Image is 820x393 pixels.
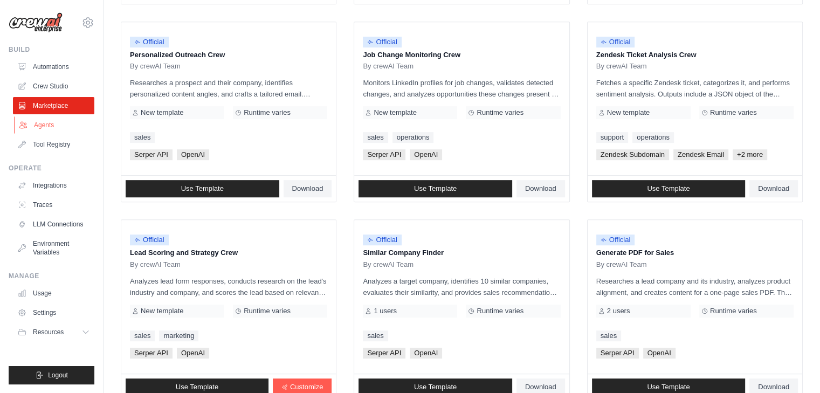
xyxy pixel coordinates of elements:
[643,348,676,358] span: OpenAI
[9,12,63,33] img: Logo
[13,323,94,341] button: Resources
[130,77,327,100] p: Researches a prospect and their company, identifies personalized content angles, and crafts a tai...
[596,247,794,258] p: Generate PDF for Sales
[392,132,434,143] a: operations
[525,184,556,193] span: Download
[141,108,183,117] span: New template
[363,132,388,143] a: sales
[177,348,209,358] span: OpenAI
[363,235,402,245] span: Official
[596,62,647,71] span: By crewAI Team
[410,348,442,358] span: OpenAI
[414,383,457,391] span: Use Template
[749,180,798,197] a: Download
[130,348,173,358] span: Serper API
[596,37,635,47] span: Official
[363,330,388,341] a: sales
[176,383,218,391] span: Use Template
[363,149,405,160] span: Serper API
[130,330,155,341] a: sales
[177,149,209,160] span: OpenAI
[596,149,669,160] span: Zendesk Subdomain
[607,307,630,315] span: 2 users
[159,330,198,341] a: marketing
[374,307,397,315] span: 1 users
[632,132,674,143] a: operations
[9,272,94,280] div: Manage
[733,149,767,160] span: +2 more
[244,108,291,117] span: Runtime varies
[130,37,169,47] span: Official
[758,383,789,391] span: Download
[710,307,757,315] span: Runtime varies
[130,149,173,160] span: Serper API
[710,108,757,117] span: Runtime varies
[9,366,94,384] button: Logout
[130,50,327,60] p: Personalized Outreach Crew
[477,307,523,315] span: Runtime varies
[13,216,94,233] a: LLM Connections
[647,383,690,391] span: Use Template
[244,307,291,315] span: Runtime varies
[13,285,94,302] a: Usage
[363,260,414,269] span: By crewAI Team
[130,260,181,269] span: By crewAI Team
[130,275,327,298] p: Analyzes lead form responses, conducts research on the lead's industry and company, and scores th...
[130,62,181,71] span: By crewAI Team
[410,149,442,160] span: OpenAI
[363,62,414,71] span: By crewAI Team
[126,180,279,197] a: Use Template
[14,116,95,134] a: Agents
[596,275,794,298] p: Researches a lead company and its industry, analyzes product alignment, and creates content for a...
[9,45,94,54] div: Build
[516,180,565,197] a: Download
[181,184,224,193] span: Use Template
[374,108,416,117] span: New template
[596,132,628,143] a: support
[596,260,647,269] span: By crewAI Team
[284,180,332,197] a: Download
[363,77,560,100] p: Monitors LinkedIn profiles for job changes, validates detected changes, and analyzes opportunitie...
[363,247,560,258] p: Similar Company Finder
[130,235,169,245] span: Official
[592,180,746,197] a: Use Template
[596,235,635,245] span: Official
[607,108,650,117] span: New template
[48,371,68,380] span: Logout
[758,184,789,193] span: Download
[363,50,560,60] p: Job Change Monitoring Crew
[130,132,155,143] a: sales
[13,78,94,95] a: Crew Studio
[13,97,94,114] a: Marketplace
[13,136,94,153] a: Tool Registry
[9,164,94,173] div: Operate
[673,149,728,160] span: Zendesk Email
[290,383,323,391] span: Customize
[13,196,94,213] a: Traces
[647,184,690,193] span: Use Template
[596,330,621,341] a: sales
[13,177,94,194] a: Integrations
[13,235,94,261] a: Environment Variables
[596,348,639,358] span: Serper API
[359,180,512,197] a: Use Template
[33,328,64,336] span: Resources
[363,37,402,47] span: Official
[363,348,405,358] span: Serper API
[13,58,94,75] a: Automations
[596,77,794,100] p: Fetches a specific Zendesk ticket, categorizes it, and performs sentiment analysis. Outputs inclu...
[13,304,94,321] a: Settings
[414,184,457,193] span: Use Template
[363,275,560,298] p: Analyzes a target company, identifies 10 similar companies, evaluates their similarity, and provi...
[596,50,794,60] p: Zendesk Ticket Analysis Crew
[477,108,523,117] span: Runtime varies
[525,383,556,391] span: Download
[292,184,323,193] span: Download
[130,247,327,258] p: Lead Scoring and Strategy Crew
[141,307,183,315] span: New template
